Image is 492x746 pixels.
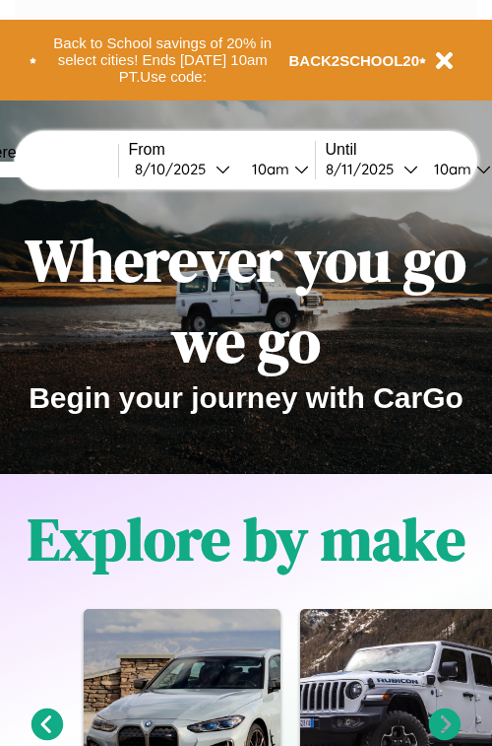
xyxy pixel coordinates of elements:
div: 10am [242,160,294,178]
div: 8 / 10 / 2025 [135,160,215,178]
button: 10am [236,159,315,179]
button: 8/10/2025 [129,159,236,179]
label: From [129,141,315,159]
button: Back to School savings of 20% in select cities! Ends [DATE] 10am PT.Use code: [36,30,289,91]
div: 10am [424,160,476,178]
h1: Explore by make [28,499,465,579]
div: 8 / 11 / 2025 [326,160,403,178]
b: BACK2SCHOOL20 [289,52,420,69]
